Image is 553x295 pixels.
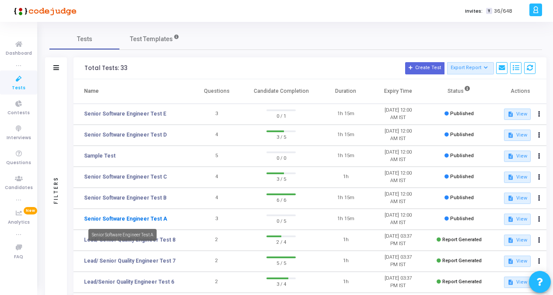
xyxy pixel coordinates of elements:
mat-icon: description [507,279,514,285]
a: Senior Software Engineer Test C [84,173,167,181]
th: Candidate Completion [243,79,319,104]
mat-icon: description [507,111,514,117]
span: 2 / 4 [266,237,296,246]
td: [DATE] 12:00 AM IST [372,167,424,188]
img: logo [11,2,77,20]
span: Report Generated [442,258,482,263]
button: View [504,130,531,141]
span: Published [450,195,474,200]
span: Test Templates [130,35,173,44]
td: 1h 15m [319,125,372,146]
button: View [504,109,531,120]
a: Senior Software Engineer Test B [84,194,167,202]
button: View [504,277,531,288]
td: 2 [190,272,243,293]
span: Published [450,111,474,116]
td: 2 [190,251,243,272]
mat-icon: description [507,153,514,159]
div: Filters [52,142,60,238]
button: View [504,235,531,246]
td: 3 [190,209,243,230]
td: 1h 15m [319,104,372,125]
td: [DATE] 12:00 AM IST [372,146,424,167]
span: Published [450,216,474,221]
td: 4 [190,188,243,209]
div: Total Tests: 33 [84,65,127,72]
td: [DATE] 12:00 AM IST [372,209,424,230]
th: Expiry Time [372,79,424,104]
td: 4 [190,167,243,188]
td: 4 [190,125,243,146]
span: 0 / 5 [266,216,296,225]
span: Published [450,132,474,137]
td: 1h [319,251,372,272]
td: 1h 15m [319,188,372,209]
mat-icon: description [507,237,514,243]
span: Dashboard [6,50,32,57]
button: View [504,151,531,162]
a: Sample Test [84,152,115,160]
a: Senior Software Engineer Test A [84,215,167,223]
td: 1h 15m [319,146,372,167]
mat-icon: description [507,258,514,264]
span: 3 / 5 [266,174,296,183]
span: Published [450,153,474,158]
td: 3 [190,104,243,125]
span: Published [450,174,474,179]
td: [DATE] 03:37 PM IST [372,230,424,251]
span: 5 / 5 [266,258,296,267]
span: FAQ [14,253,23,261]
button: View [504,214,531,225]
span: Report Generated [442,279,482,284]
button: Export Report [447,62,494,74]
td: 1h [319,167,372,188]
label: Invites: [465,7,483,15]
span: Report Generated [442,237,482,242]
td: [DATE] 12:00 AM IST [372,125,424,146]
td: [DATE] 03:37 PM IST [372,251,424,272]
span: Candidates [5,184,33,192]
mat-icon: description [507,174,514,180]
th: Name [73,79,190,104]
span: 0 / 1 [266,111,296,120]
span: 3 / 5 [266,132,296,141]
td: 5 [190,146,243,167]
td: [DATE] 12:00 AM IST [372,188,424,209]
span: 6 / 6 [266,195,296,204]
a: Senior Software Engineer Test D [84,131,167,139]
td: 1h 15m [319,209,372,230]
span: Tests [77,35,92,44]
mat-icon: description [507,132,514,138]
button: View [504,256,531,267]
span: 36/648 [494,7,512,15]
th: Duration [319,79,372,104]
span: 3 / 4 [266,279,296,288]
td: [DATE] 12:00 AM IST [372,104,424,125]
button: Create Test [405,62,444,74]
th: Status [425,79,494,104]
span: Tests [12,84,25,92]
a: Senior Software Engineer Test E [84,110,166,118]
a: Lead/Senior Quality Engineer Test 6 [84,278,174,286]
mat-icon: description [507,216,514,222]
span: New [24,207,37,214]
span: T [486,8,492,14]
td: [DATE] 03:37 PM IST [372,272,424,293]
button: View [504,193,531,204]
td: 2 [190,230,243,251]
td: 1h [319,230,372,251]
span: Interviews [7,134,31,142]
span: Contests [7,109,30,117]
td: 1h [319,272,372,293]
button: View [504,172,531,183]
div: Senior Software Engineer Test A [88,229,157,241]
span: 0 / 0 [266,153,296,162]
span: Analytics [8,219,30,226]
th: Actions [494,79,546,104]
span: Questions [6,159,31,167]
a: Lead/ Senior Quality Engineer Test 7 [84,257,175,265]
th: Questions [190,79,243,104]
mat-icon: description [507,195,514,201]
